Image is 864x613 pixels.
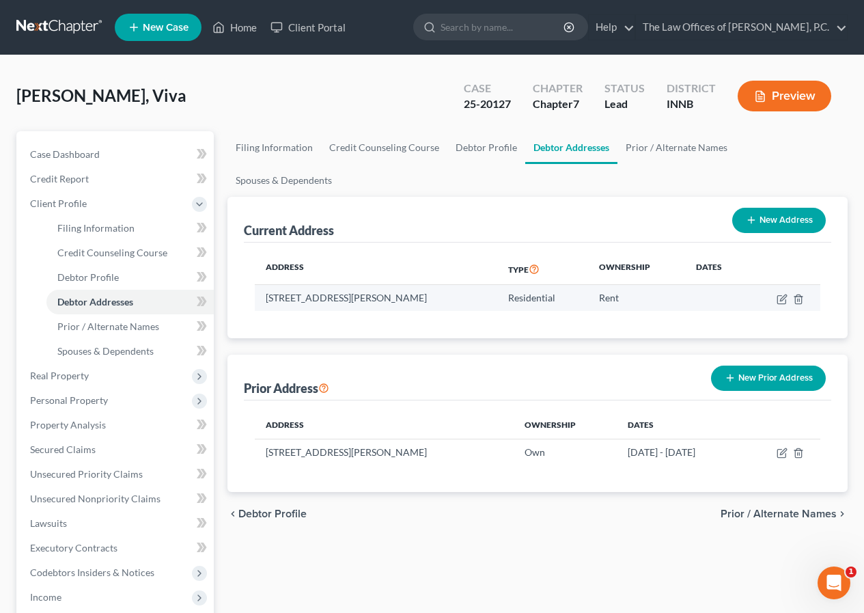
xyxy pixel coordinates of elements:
[30,444,96,455] span: Secured Claims
[244,222,334,239] div: Current Address
[321,131,447,164] a: Credit Counseling Course
[721,508,848,519] button: Prior / Alternate Names chevron_right
[19,536,214,560] a: Executory Contracts
[30,370,89,381] span: Real Property
[447,131,525,164] a: Debtor Profile
[57,321,159,332] span: Prior / Alternate Names
[846,567,856,577] span: 1
[19,413,214,437] a: Property Analysis
[667,81,716,96] div: District
[255,439,514,465] td: [STREET_ADDRESS][PERSON_NAME]
[617,411,743,439] th: Dates
[30,419,106,431] span: Property Analysis
[667,96,716,112] div: INNB
[30,591,61,603] span: Income
[604,96,645,112] div: Lead
[46,314,214,339] a: Prior / Alternate Names
[244,380,329,396] div: Prior Address
[617,439,743,465] td: [DATE] - [DATE]
[30,394,108,406] span: Personal Property
[464,81,511,96] div: Case
[721,508,837,519] span: Prior / Alternate Names
[497,254,589,285] th: Type
[588,254,684,285] th: Ownership
[227,508,307,519] button: chevron_left Debtor Profile
[255,411,514,439] th: Address
[206,15,264,40] a: Home
[16,85,186,105] span: [PERSON_NAME], Viva
[30,567,154,578] span: Codebtors Insiders & Notices
[685,254,749,285] th: Dates
[30,197,87,209] span: Client Profile
[711,366,826,391] button: New Prior Address
[227,508,238,519] i: chevron_left
[533,96,583,112] div: Chapter
[514,439,617,465] td: Own
[19,167,214,191] a: Credit Report
[30,173,89,185] span: Credit Report
[732,208,826,233] button: New Address
[143,23,189,33] span: New Case
[441,14,566,40] input: Search by name...
[227,131,321,164] a: Filing Information
[19,511,214,536] a: Lawsuits
[227,164,340,197] a: Spouses & Dependents
[738,81,831,111] button: Preview
[19,437,214,462] a: Secured Claims
[46,265,214,290] a: Debtor Profile
[19,462,214,487] a: Unsecured Priority Claims
[464,96,511,112] div: 25-20127
[573,97,579,110] span: 7
[604,81,645,96] div: Status
[57,345,154,357] span: Spouses & Dependents
[497,285,589,311] td: Residential
[46,339,214,364] a: Spouses & Dependents
[525,131,617,164] a: Debtor Addresses
[30,517,67,529] span: Lawsuits
[19,487,214,511] a: Unsecured Nonpriority Claims
[57,296,133,308] span: Debtor Addresses
[588,285,684,311] td: Rent
[636,15,847,40] a: The Law Offices of [PERSON_NAME], P.C.
[46,216,214,241] a: Filing Information
[30,148,100,160] span: Case Dashboard
[238,508,307,519] span: Debtor Profile
[818,567,850,599] iframe: Intercom live chat
[837,508,848,519] i: chevron_right
[46,241,214,265] a: Credit Counseling Course
[514,411,617,439] th: Ownership
[255,285,497,311] td: [STREET_ADDRESS][PERSON_NAME]
[30,468,143,480] span: Unsecured Priority Claims
[255,254,497,285] th: Address
[57,222,135,234] span: Filing Information
[30,493,161,504] span: Unsecured Nonpriority Claims
[533,81,583,96] div: Chapter
[46,290,214,314] a: Debtor Addresses
[264,15,352,40] a: Client Portal
[57,271,119,283] span: Debtor Profile
[589,15,635,40] a: Help
[617,131,736,164] a: Prior / Alternate Names
[57,247,167,258] span: Credit Counseling Course
[30,542,117,554] span: Executory Contracts
[19,142,214,167] a: Case Dashboard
